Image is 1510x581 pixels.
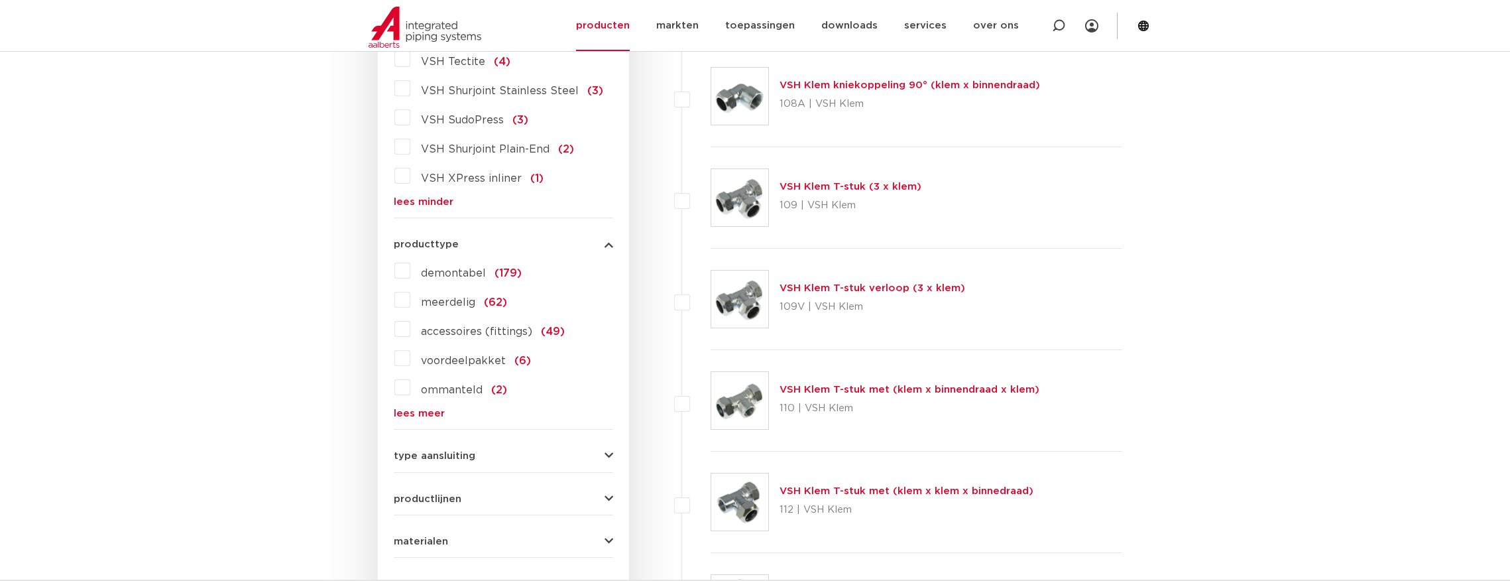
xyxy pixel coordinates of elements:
img: Thumbnail for VSH Klem T-stuk (3 x klem) [711,169,768,226]
a: VSH Klem T-stuk met (klem x klem x binnedraad) [780,486,1033,496]
a: lees minder [394,197,613,207]
p: 112 | VSH Klem [780,499,1033,521]
span: accessoires (fittings) [421,326,532,337]
button: productlijnen [394,494,613,504]
span: type aansluiting [394,451,475,461]
span: (49) [541,326,565,337]
span: (62) [484,297,507,308]
p: 110 | VSH Klem [780,398,1039,419]
span: (4) [494,56,510,67]
span: productlijnen [394,494,461,504]
span: (2) [491,385,507,395]
span: VSH Shurjoint Plain-End [421,144,550,155]
span: (3) [512,115,528,125]
p: 108A | VSH Klem [780,94,1040,115]
a: VSH Klem T-stuk verloop (3 x klem) [780,283,965,293]
a: VSH Klem T-stuk (3 x klem) [780,182,921,192]
img: Thumbnail for VSH Klem T-stuk met (klem x klem x binnedraad) [711,474,768,531]
p: 109 | VSH Klem [780,195,921,216]
span: (3) [587,86,603,96]
img: Thumbnail for VSH Klem T-stuk verloop (3 x klem) [711,271,768,328]
span: demontabel [421,268,486,279]
span: VSH XPress inliner [421,173,522,184]
span: producttype [394,239,459,249]
button: type aansluiting [394,451,613,461]
span: (1) [530,173,544,184]
span: voordeelpakket [421,355,506,366]
p: 109V | VSH Klem [780,296,965,318]
span: (2) [558,144,574,155]
button: producttype [394,239,613,249]
span: (6) [514,355,531,366]
a: lees meer [394,409,613,419]
a: VSH Klem T-stuk met (klem x binnendraad x klem) [780,385,1039,395]
img: Thumbnail for VSH Klem kniekoppeling 90° (klem x binnendraad) [711,68,768,125]
span: VSH SudoPress [421,115,504,125]
button: materialen [394,537,613,547]
span: meerdelig [421,297,475,308]
a: VSH Klem kniekoppeling 90° (klem x binnendraad) [780,80,1040,90]
span: materialen [394,537,448,547]
img: Thumbnail for VSH Klem T-stuk met (klem x binnendraad x klem) [711,372,768,429]
span: VSH Tectite [421,56,485,67]
div: my IPS [1085,11,1098,40]
span: (179) [494,268,522,279]
span: ommanteld [421,385,483,395]
span: VSH Shurjoint Stainless Steel [421,86,579,96]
